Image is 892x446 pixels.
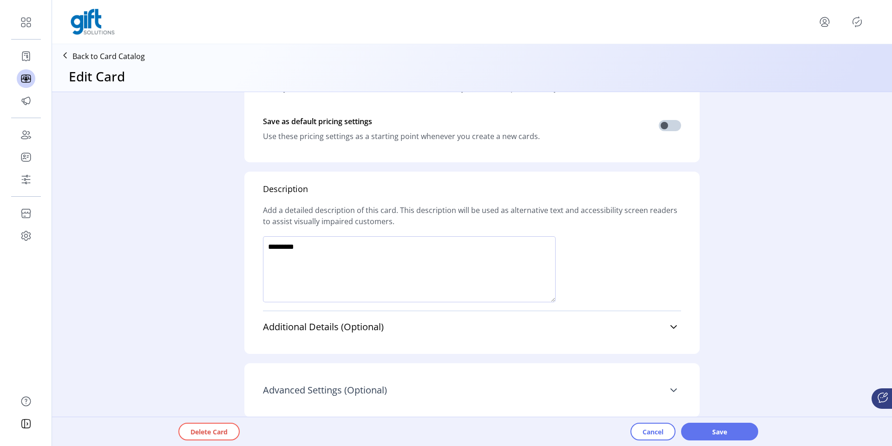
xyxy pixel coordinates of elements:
a: Additional Details (Optional) [263,317,681,337]
span: Additional Details (Optional) [263,322,384,332]
div: Use these pricing settings as a starting point whenever you create a new cards. [263,131,540,142]
h3: Edit Card [69,67,125,86]
a: Advanced Settings (Optional) [263,380,681,400]
button: Publisher Panel [850,14,865,29]
button: menu [817,14,832,29]
img: logo [71,9,115,35]
div: Save as default pricing settings [263,112,540,131]
span: Delete Card [190,427,228,437]
button: Save [681,423,758,440]
div: Description [263,183,308,195]
span: Save [693,427,746,437]
button: Cancel [630,423,676,440]
span: Advanced Settings (Optional) [263,386,387,395]
button: Delete Card [178,423,240,440]
span: Cancel [643,427,663,437]
p: Back to Card Catalog [72,51,145,62]
div: Add a detailed description of this card. This description will be used as alternative text and ac... [263,195,681,236]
